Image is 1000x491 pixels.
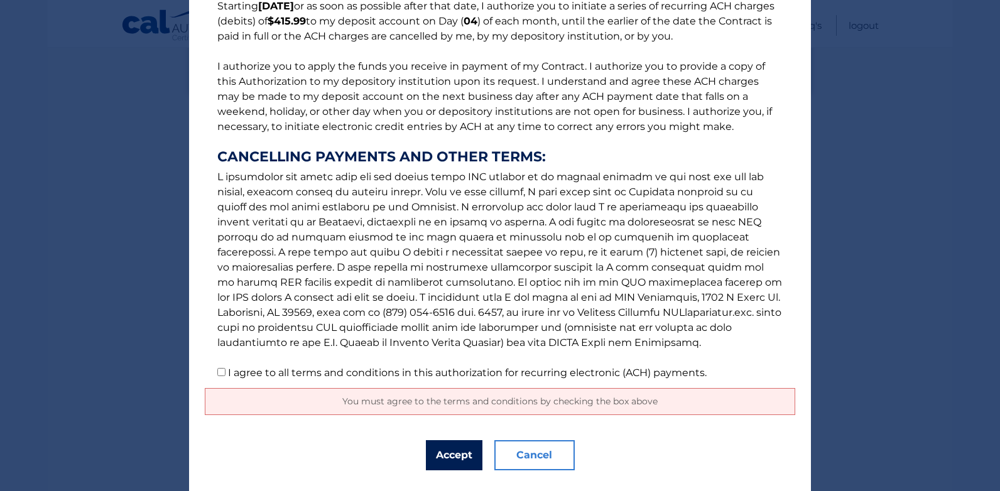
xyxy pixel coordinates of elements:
[268,15,306,27] b: $415.99
[426,440,482,470] button: Accept
[228,367,707,379] label: I agree to all terms and conditions in this authorization for recurring electronic (ACH) payments.
[342,396,658,407] span: You must agree to the terms and conditions by checking the box above
[494,440,575,470] button: Cancel
[217,149,783,165] strong: CANCELLING PAYMENTS AND OTHER TERMS:
[464,15,477,27] b: 04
